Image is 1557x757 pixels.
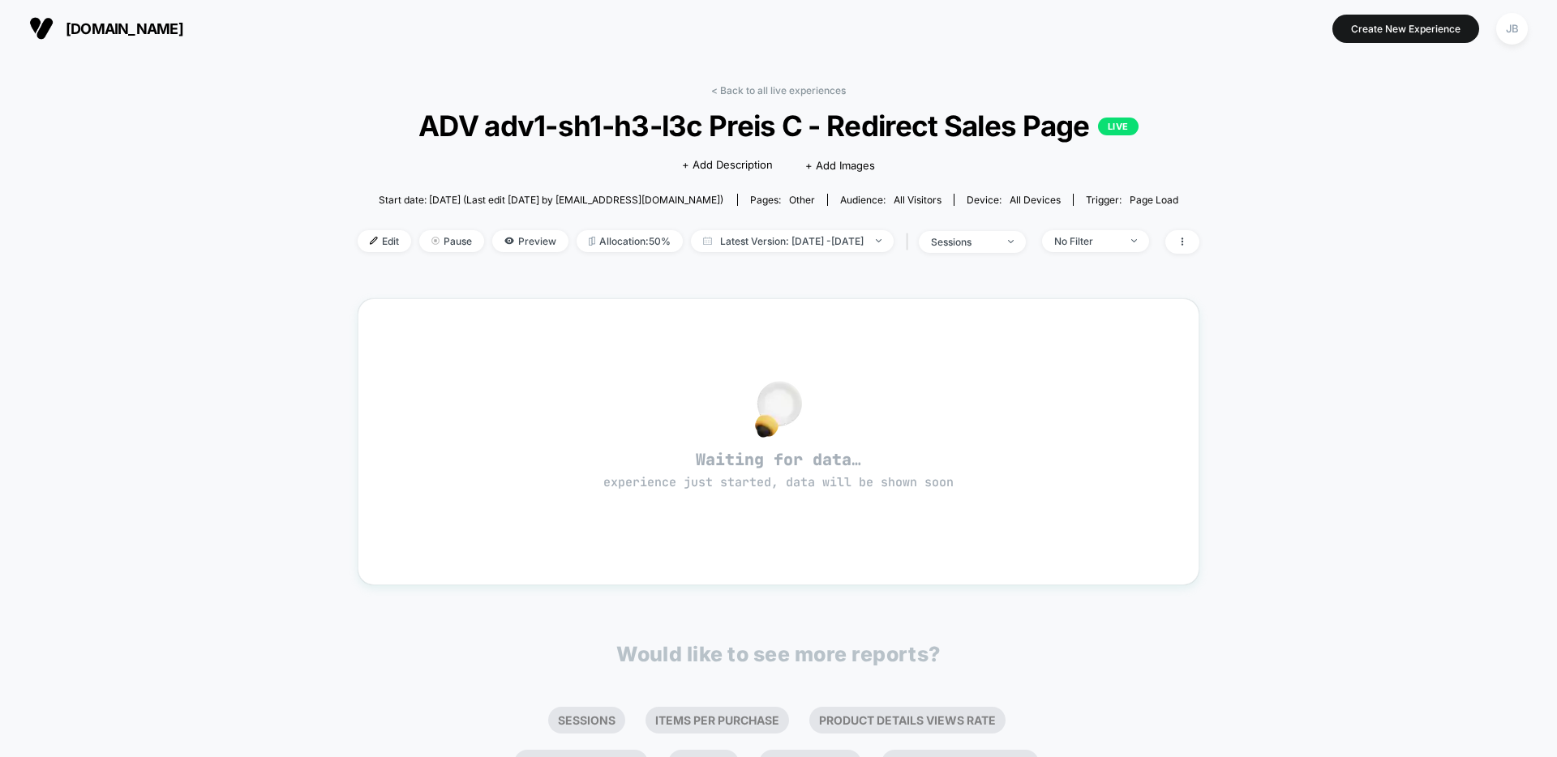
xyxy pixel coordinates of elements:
li: Product Details Views Rate [809,707,1006,733]
p: Would like to see more reports? [616,642,941,666]
span: Latest Version: [DATE] - [DATE] [691,230,894,252]
span: experience just started, data will be shown soon [603,474,954,490]
span: | [902,230,919,254]
span: All Visitors [894,194,941,206]
span: ADV adv1-sh1-h3-l3c Preis C - Redirect Sales Page [400,109,1157,143]
span: + Add Images [805,159,875,172]
button: Create New Experience [1332,15,1479,43]
span: Page Load [1130,194,1178,206]
button: [DOMAIN_NAME] [24,15,188,41]
span: all devices [1010,194,1061,206]
div: Trigger: [1086,194,1178,206]
div: Pages: [750,194,815,206]
span: Waiting for data… [387,449,1170,491]
button: JB [1491,12,1533,45]
p: LIVE [1098,118,1139,135]
li: Items Per Purchase [646,707,789,733]
a: < Back to all live experiences [711,84,846,96]
div: sessions [931,236,996,248]
span: Start date: [DATE] (Last edit [DATE] by [EMAIL_ADDRESS][DOMAIN_NAME]) [379,194,723,206]
img: Visually logo [29,16,54,41]
span: Preview [492,230,568,252]
div: Audience: [840,194,941,206]
img: end [876,239,881,242]
span: [DOMAIN_NAME] [66,20,183,37]
img: edit [370,237,378,245]
img: rebalance [589,237,595,246]
img: end [431,237,440,245]
img: calendar [703,237,712,245]
span: Edit [358,230,411,252]
div: JB [1496,13,1528,45]
span: Pause [419,230,484,252]
img: no_data [755,381,802,438]
span: Allocation: 50% [577,230,683,252]
img: end [1131,239,1137,242]
span: other [789,194,815,206]
span: + Add Description [682,157,773,173]
div: No Filter [1054,235,1119,247]
span: Device: [954,194,1073,206]
img: end [1008,240,1014,243]
li: Sessions [548,707,625,733]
